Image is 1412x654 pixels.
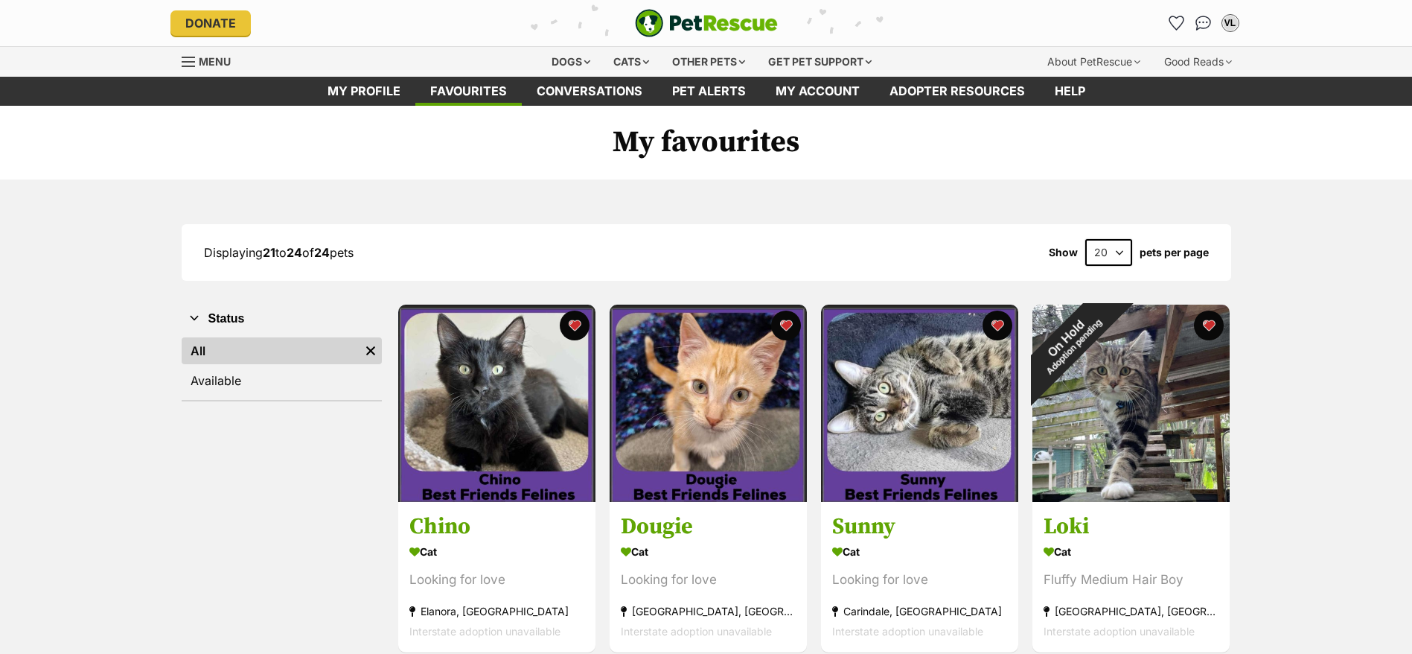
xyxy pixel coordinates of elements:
[621,571,796,591] div: Looking for love
[983,311,1012,340] button: favourite
[182,367,382,394] a: Available
[1032,490,1230,505] a: On HoldAdoption pending
[821,305,1018,502] img: Sunny
[1037,47,1151,77] div: About PetRescue
[1032,502,1230,653] a: Loki Cat Fluffy Medium Hair Boy [GEOGRAPHIC_DATA], [GEOGRAPHIC_DATA] Interstate adoption unavaila...
[832,626,983,638] span: Interstate adoption unavailable
[409,542,584,563] div: Cat
[398,305,595,502] img: Chino
[287,245,302,260] strong: 24
[1044,317,1104,377] span: Adoption pending
[1223,16,1238,31] div: VL
[821,502,1018,653] a: Sunny Cat Looking for love Carindale, [GEOGRAPHIC_DATA] Interstate adoption unavailable favourite
[1194,311,1224,340] button: favourite
[182,309,382,328] button: Status
[415,77,522,106] a: Favourites
[657,77,761,106] a: Pet alerts
[1004,276,1134,407] div: On Hold
[635,9,778,37] img: logo-e224e6f780fb5917bec1dbf3a21bbac754714ae5b6737aabdf751b685950b380.svg
[314,245,330,260] strong: 24
[610,305,807,502] img: Dougie
[182,337,360,364] a: All
[182,334,382,400] div: Status
[1044,626,1195,638] span: Interstate adoption unavailable
[1192,11,1215,35] a: Conversations
[313,77,415,106] a: My profile
[1040,77,1100,106] a: Help
[522,77,657,106] a: conversations
[621,602,796,622] div: [GEOGRAPHIC_DATA], [GEOGRAPHIC_DATA]
[398,502,595,653] a: Chino Cat Looking for love Elanora, [GEOGRAPHIC_DATA] Interstate adoption unavailable favourite
[1044,513,1218,542] h3: Loki
[204,245,354,260] span: Displaying to of pets
[1154,47,1242,77] div: Good Reads
[621,542,796,563] div: Cat
[1044,542,1218,563] div: Cat
[409,571,584,591] div: Looking for love
[1044,602,1218,622] div: [GEOGRAPHIC_DATA], [GEOGRAPHIC_DATA]
[1165,11,1189,35] a: Favourites
[541,47,601,77] div: Dogs
[360,337,382,364] a: Remove filter
[603,47,659,77] div: Cats
[170,10,251,36] a: Donate
[662,47,755,77] div: Other pets
[1218,11,1242,35] button: My account
[875,77,1040,106] a: Adopter resources
[1049,247,1078,258] span: Show
[263,245,275,260] strong: 21
[1032,305,1230,502] img: Loki
[610,502,807,653] a: Dougie Cat Looking for love [GEOGRAPHIC_DATA], [GEOGRAPHIC_DATA] Interstate adoption unavailable ...
[409,513,584,542] h3: Chino
[832,571,1007,591] div: Looking for love
[621,513,796,542] h3: Dougie
[771,311,801,340] button: favourite
[409,602,584,622] div: Elanora, [GEOGRAPHIC_DATA]
[832,542,1007,563] div: Cat
[832,513,1007,542] h3: Sunny
[560,311,590,340] button: favourite
[409,626,560,638] span: Interstate adoption unavailable
[832,602,1007,622] div: Carindale, [GEOGRAPHIC_DATA]
[182,47,241,74] a: Menu
[761,77,875,106] a: My account
[1140,247,1209,258] label: pets per page
[1195,16,1211,31] img: chat-41dd97257d64d25036548639549fe6c8038ab92f7586957e7f3b1b290dea8141.svg
[758,47,882,77] div: Get pet support
[621,626,772,638] span: Interstate adoption unavailable
[1165,11,1242,35] ul: Account quick links
[1044,571,1218,591] div: Fluffy Medium Hair Boy
[635,9,778,37] a: PetRescue
[199,55,231,68] span: Menu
